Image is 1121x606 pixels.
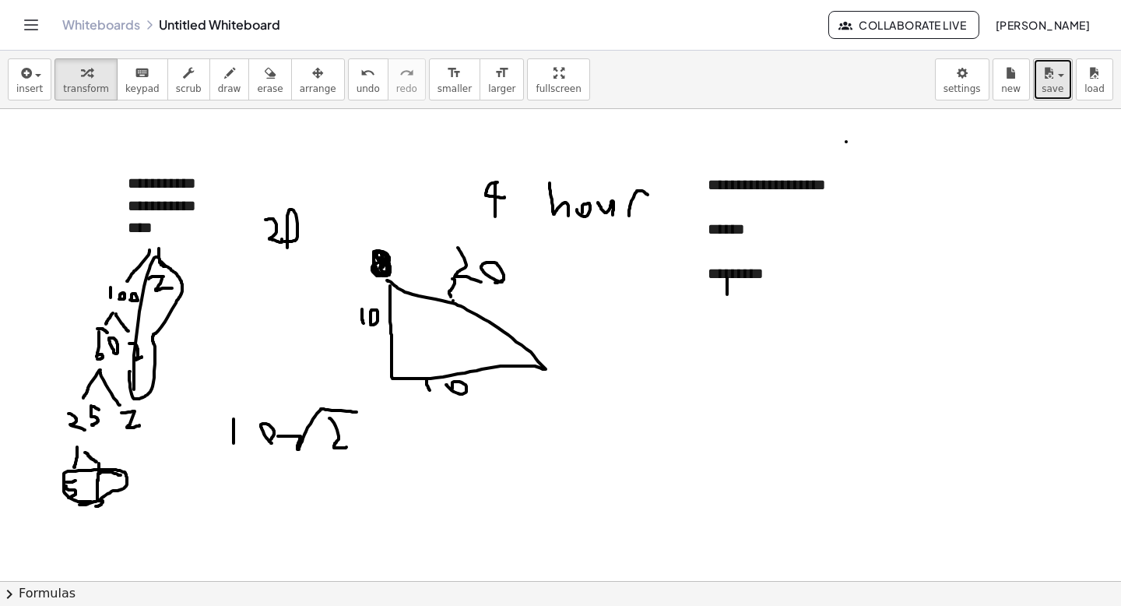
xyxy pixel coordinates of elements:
span: larger [488,83,515,94]
button: insert [8,58,51,100]
span: undo [357,83,380,94]
span: smaller [438,83,472,94]
button: Toggle navigation [19,12,44,37]
span: Collaborate Live [842,18,966,32]
span: erase [257,83,283,94]
button: Collaborate Live [828,11,979,39]
span: save [1042,83,1063,94]
span: redo [396,83,417,94]
button: new [993,58,1030,100]
i: redo [399,64,414,83]
span: arrange [300,83,336,94]
button: load [1076,58,1113,100]
button: undoundo [348,58,388,100]
span: keypad [125,83,160,94]
button: format_sizelarger [480,58,524,100]
span: new [1001,83,1021,94]
button: erase [248,58,291,100]
button: save [1033,58,1073,100]
span: transform [63,83,109,94]
button: fullscreen [527,58,589,100]
a: Whiteboards [62,17,140,33]
span: draw [218,83,241,94]
button: format_sizesmaller [429,58,480,100]
i: keyboard [135,64,149,83]
button: redoredo [388,58,426,100]
span: scrub [176,83,202,94]
button: [PERSON_NAME] [982,11,1102,39]
button: keyboardkeypad [117,58,168,100]
button: arrange [291,58,345,100]
i: undo [360,64,375,83]
span: load [1084,83,1105,94]
button: scrub [167,58,210,100]
span: fullscreen [536,83,581,94]
i: format_size [494,64,509,83]
button: settings [935,58,989,100]
button: draw [209,58,250,100]
span: [PERSON_NAME] [995,18,1090,32]
button: transform [54,58,118,100]
span: insert [16,83,43,94]
span: settings [944,83,981,94]
i: format_size [447,64,462,83]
